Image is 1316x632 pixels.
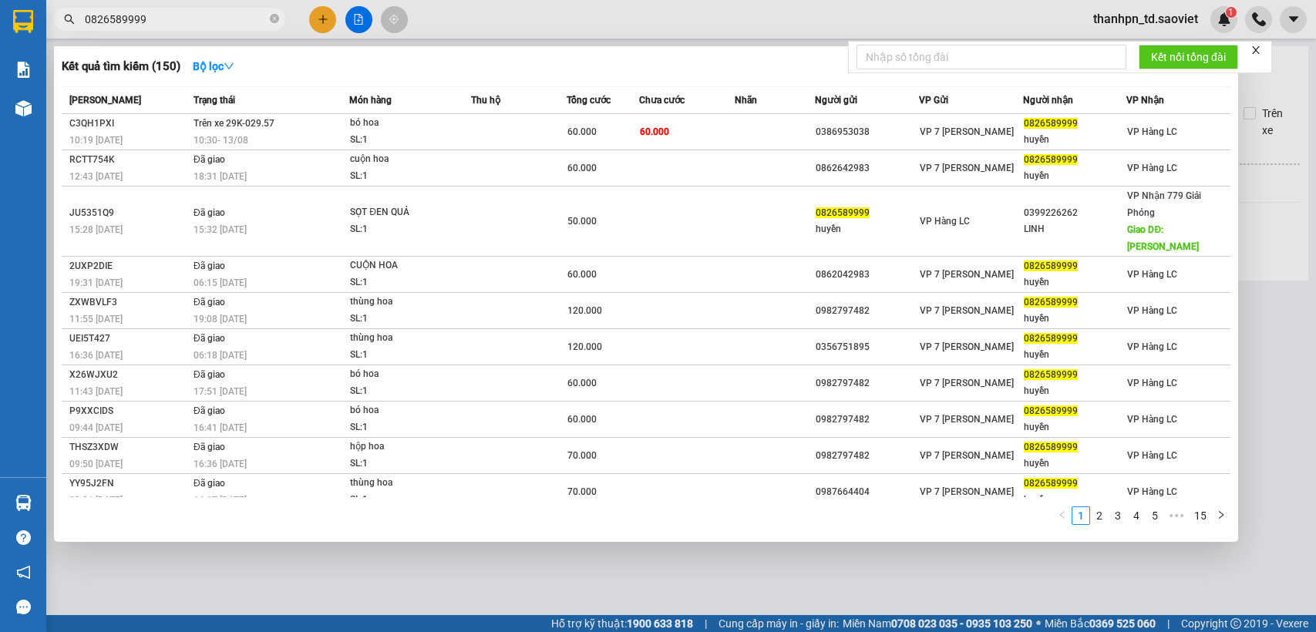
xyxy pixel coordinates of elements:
span: VP 7 [PERSON_NAME] [920,414,1014,425]
span: 09:01 [DATE] [69,495,123,506]
span: Đã giao [194,405,225,416]
div: huyền [1024,492,1126,508]
span: 0826589999 [1024,369,1078,380]
div: huyền [1024,383,1126,399]
span: Kết nối tổng đài [1151,49,1226,66]
span: Đã giao [194,478,225,489]
div: 0982797482 [816,412,918,428]
li: 1 [1072,506,1090,525]
div: SL: 1 [350,456,466,472]
span: 70.000 [567,486,597,497]
span: close-circle [270,12,279,27]
a: 4 [1128,507,1145,524]
span: VP 7 [PERSON_NAME] [920,341,1014,352]
span: 10:30 - 13/08 [194,135,248,146]
li: 3 [1109,506,1127,525]
div: SL: 1 [350,311,466,328]
div: hộp hoa [350,439,466,456]
span: 06:18 [DATE] [194,350,247,361]
div: 0399226262 [1024,205,1126,221]
span: 11:43 [DATE] [69,386,123,397]
span: left [1058,510,1067,519]
li: Previous Page [1053,506,1072,525]
span: 18:31 [DATE] [194,171,247,182]
span: [PERSON_NAME] [69,95,141,106]
span: 09:50 [DATE] [69,459,123,469]
span: VP Hàng LC [920,216,970,227]
span: VP Hàng LC [1127,486,1177,497]
span: down [224,61,234,72]
span: Trạng thái [194,95,235,106]
span: 60.000 [567,414,597,425]
span: Nhãn [735,95,757,106]
a: 5 [1146,507,1163,524]
span: message [16,600,31,614]
div: huyền [1024,168,1126,184]
img: warehouse-icon [15,495,32,511]
li: Next 5 Pages [1164,506,1189,525]
div: 0982797482 [816,375,918,392]
div: ZXWBVLF3 [69,294,189,311]
span: 11:55 [DATE] [69,314,123,324]
span: VP Hàng LC [1127,414,1177,425]
span: 12:43 [DATE] [69,171,123,182]
div: bó hoa [350,366,466,383]
span: close-circle [270,14,279,23]
span: 0826589999 [1024,261,1078,271]
span: 16:41 [DATE] [194,422,247,433]
span: VP Nhận [1126,95,1164,106]
div: 0386953038 [816,124,918,140]
li: 4 [1127,506,1146,525]
span: 0826589999 [1024,333,1078,344]
span: 15:32 [DATE] [194,224,247,235]
span: VP Gửi [919,95,948,106]
div: YY95J2FN [69,476,189,492]
span: Đã giao [194,207,225,218]
input: Tìm tên, số ĐT hoặc mã đơn [85,11,267,28]
span: 10:19 [DATE] [69,135,123,146]
span: right [1217,510,1226,519]
div: SL: 1 [350,492,466,509]
div: huyền [816,221,918,237]
span: VP 7 [PERSON_NAME] [920,305,1014,316]
div: 2UXP2DIE [69,258,189,274]
span: question-circle [16,530,31,545]
span: 0826589999 [816,207,870,218]
span: VP Hàng LC [1127,163,1177,173]
li: 2 [1090,506,1109,525]
img: logo-vxr [13,10,33,33]
span: 0826589999 [1024,297,1078,308]
div: P9XXCIDS [69,403,189,419]
span: Đã giao [194,442,225,452]
div: SỌT ĐEN QUẢ [350,204,466,221]
a: 15 [1190,507,1211,524]
span: VP Hàng LC [1127,341,1177,352]
span: VP 7 [PERSON_NAME] [920,450,1014,461]
div: CUỘN HOA [350,257,466,274]
span: search [64,14,75,25]
span: Tổng cước [567,95,611,106]
div: bó hoa [350,402,466,419]
li: 15 [1189,506,1212,525]
div: 0982797482 [816,303,918,319]
div: THSZ3XDW [69,439,189,456]
a: 3 [1109,507,1126,524]
span: 0826589999 [1024,118,1078,129]
span: 0826589999 [1024,442,1078,452]
span: 19:08 [DATE] [194,314,247,324]
span: 06:15 [DATE] [194,277,247,288]
div: SL: 1 [350,419,466,436]
a: 2 [1091,507,1108,524]
span: 0826589999 [1024,405,1078,416]
div: UEI5T427 [69,331,189,347]
div: 0356751895 [816,339,918,355]
button: Bộ lọcdown [180,54,247,79]
li: 5 [1146,506,1164,525]
span: Thu hộ [471,95,500,106]
div: X26WJXU2 [69,367,189,383]
span: VP 7 [PERSON_NAME] [920,486,1014,497]
div: SL: 1 [350,221,466,238]
span: VP Hàng LC [1127,269,1177,280]
span: Đã giao [194,333,225,344]
div: thùng hoa [350,475,466,492]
